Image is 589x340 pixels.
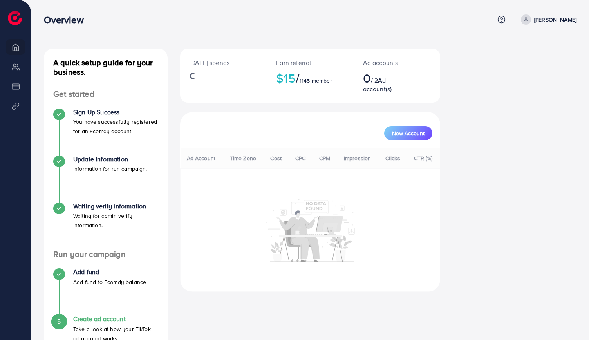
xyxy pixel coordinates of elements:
[190,58,257,67] p: [DATE] spends
[73,277,146,287] p: Add fund to Ecomdy balance
[44,268,168,315] li: Add fund
[57,317,61,326] span: 5
[44,14,90,25] h3: Overview
[44,89,168,99] h4: Get started
[363,76,392,93] span: Ad account(s)
[73,117,158,136] p: You have successfully registered for an Ecomdy account
[73,109,158,116] h4: Sign Up Success
[73,156,147,163] h4: Update Information
[276,71,344,85] h2: $15
[73,315,158,323] h4: Create ad account
[534,15,576,24] p: [PERSON_NAME]
[363,71,409,93] h2: / 2
[276,58,344,67] p: Earn referral
[44,109,168,156] li: Sign Up Success
[8,11,22,25] img: logo
[363,58,409,67] p: Ad accounts
[73,211,158,230] p: Waiting for admin verify information.
[73,268,146,276] h4: Add fund
[296,69,300,87] span: /
[392,130,425,136] span: New Account
[518,14,576,25] a: [PERSON_NAME]
[384,126,432,140] button: New Account
[44,58,168,77] h4: A quick setup guide for your business.
[44,203,168,250] li: Waiting verify information
[300,77,332,85] span: 1145 member
[44,250,168,259] h4: Run your campaign
[44,156,168,203] li: Update Information
[363,69,371,87] span: 0
[73,164,147,174] p: Information for run campaign.
[73,203,158,210] h4: Waiting verify information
